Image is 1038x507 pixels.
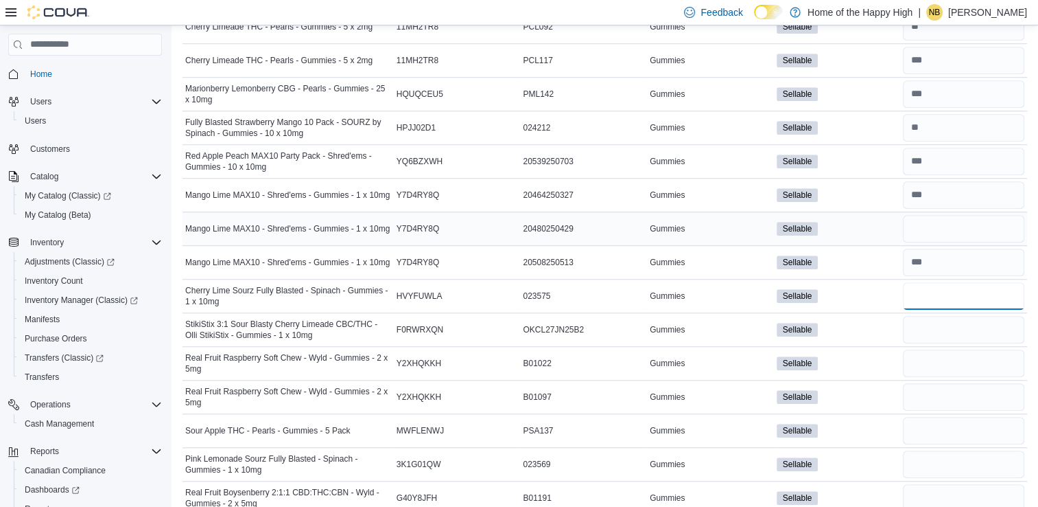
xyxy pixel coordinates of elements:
span: Feedback [700,5,742,19]
span: Sellable [777,256,818,269]
button: Operations [25,396,76,413]
button: Reports [25,443,64,460]
span: Cash Management [25,418,94,429]
span: Dashboards [25,484,80,495]
div: 20464250327 [520,187,647,203]
button: Customers [3,139,167,159]
span: F0RWRXQN [397,324,443,335]
span: 11MH2TR8 [397,21,438,32]
div: 023575 [520,288,647,304]
a: Transfers [19,369,64,385]
a: Dashboards [14,480,167,499]
div: Naomi Blackburn [926,4,943,21]
span: HQUQCEU5 [397,89,443,100]
span: MWFLENWJ [397,425,444,436]
span: NB [929,4,941,21]
button: My Catalog (Beta) [14,205,167,225]
span: Sellable [783,54,812,67]
span: My Catalog (Beta) [19,207,162,223]
span: Sellable [777,87,818,101]
span: Adjustments (Classic) [25,256,115,267]
button: Users [14,111,167,131]
span: Manifests [19,311,162,328]
a: Manifests [19,311,65,328]
div: 024212 [520,120,647,136]
span: Sellable [777,188,818,202]
div: B01097 [520,389,647,405]
span: Reports [30,446,59,457]
a: Transfers (Classic) [14,348,167,368]
span: Sellable [783,122,812,134]
span: G40Y8JFH [397,493,437,504]
button: Inventory [3,233,167,252]
span: Sellable [777,121,818,135]
span: Sellable [777,491,818,505]
span: Purchase Orders [19,330,162,347]
span: 11MH2TR8 [397,55,438,66]
span: Mango Lime MAX10 - Shred'ems - Gummies - 1 x 10mg [185,257,390,268]
a: Canadian Compliance [19,462,111,479]
span: Home [25,65,162,82]
div: OKCL27JN25B2 [520,322,647,338]
span: Transfers [19,369,162,385]
span: Gummies [650,493,685,504]
p: [PERSON_NAME] [948,4,1027,21]
span: Users [30,96,51,107]
a: Purchase Orders [19,330,93,347]
span: My Catalog (Beta) [25,210,91,221]
button: Users [25,93,57,110]
span: Gummies [650,459,685,470]
button: Operations [3,395,167,414]
span: Operations [25,396,162,413]
span: Inventory Manager (Classic) [19,292,162,308]
span: Y2XHQKKH [397,358,441,369]
span: Catalog [25,168,162,185]
div: 023569 [520,456,647,473]
span: Adjustments (Classic) [19,253,162,270]
button: Inventory Count [14,271,167,291]
span: Sellable [777,323,818,337]
span: Purchase Orders [25,333,87,344]
span: Inventory Count [25,275,83,286]
span: Cherry Limeade THC - Pearls - Gummies - 5 x 2mg [185,55,373,66]
div: 20539250703 [520,153,647,170]
span: Mango Lime MAX10 - Shred'ems - Gummies - 1 x 10mg [185,190,390,201]
span: Y7D4RY8Q [397,190,439,201]
span: Sellable [783,425,812,437]
span: Manifests [25,314,60,325]
div: B01191 [520,490,647,506]
span: Pink Lemonade Sourz Fully Blasted - Spinach - Gummies - 1 x 10mg [185,453,391,475]
span: Home [30,69,52,80]
span: Y2XHQKKH [397,392,441,403]
span: Sour Apple THC - Pearls - Gummies - 5 Pack [185,425,351,436]
span: Operations [30,399,71,410]
span: Canadian Compliance [19,462,162,479]
span: Sellable [777,222,818,236]
span: Sellable [783,324,812,336]
span: Sellable [783,357,812,370]
span: Sellable [777,390,818,404]
span: Marionberry Lemonberry CBG - Pearls - Gummies - 25 x 10mg [185,83,391,105]
span: Gummies [650,21,685,32]
span: Inventory [25,234,162,251]
span: Inventory [30,237,64,248]
span: Gummies [650,122,685,133]
a: Inventory Manager (Classic) [19,292,143,308]
button: Manifests [14,310,167,329]
span: HPJJ02D1 [397,122,436,133]
span: Sellable [783,189,812,201]
a: My Catalog (Classic) [14,186,167,205]
button: Cash Management [14,414,167,433]
span: My Catalog (Classic) [25,190,111,201]
button: Reports [3,442,167,461]
p: | [918,4,921,21]
span: Red Apple Peach MAX10 Party Pack - Shred'ems - Gummies - 10 x 10mg [185,150,391,172]
button: Purchase Orders [14,329,167,348]
span: HVYFUWLA [397,291,443,302]
span: Sellable [777,289,818,303]
span: Sellable [783,391,812,403]
a: Adjustments (Classic) [14,252,167,271]
span: Sellable [783,223,812,235]
span: Sellable [777,20,818,34]
span: Dark Mode [754,19,755,20]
